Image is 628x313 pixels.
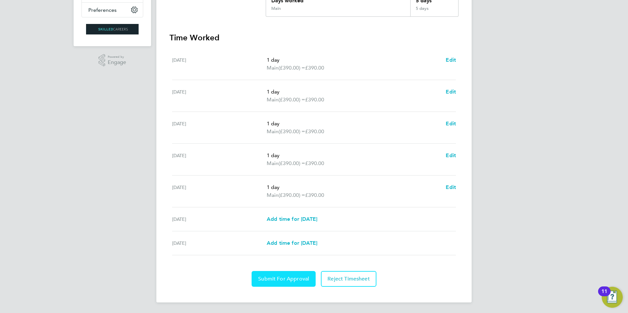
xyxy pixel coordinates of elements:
[446,89,456,95] span: Edit
[172,56,267,72] div: [DATE]
[305,160,324,166] span: £390.00
[267,239,317,247] a: Add time for [DATE]
[446,183,456,191] a: Edit
[305,65,324,71] span: £390.00
[602,287,623,308] button: Open Resource Center, 11 new notifications
[172,183,267,199] div: [DATE]
[305,96,324,103] span: £390.00
[279,160,305,166] span: (£390.00) =
[327,276,370,282] span: Reject Timesheet
[172,215,267,223] div: [DATE]
[252,271,316,287] button: Submit For Approval
[267,56,440,64] p: 1 day
[279,96,305,103] span: (£390.00) =
[81,24,143,34] a: Go to home page
[267,159,279,167] span: Main
[88,7,117,13] span: Preferences
[321,271,376,287] button: Reject Timesheet
[267,240,317,246] span: Add time for [DATE]
[446,120,456,128] a: Edit
[267,152,440,159] p: 1 day
[82,3,143,17] button: Preferences
[279,128,305,135] span: (£390.00) =
[446,56,456,64] a: Edit
[267,128,279,136] span: Main
[267,216,317,222] span: Add time for [DATE]
[305,128,324,135] span: £390.00
[169,32,459,43] h3: Time Worked
[267,191,279,199] span: Main
[446,184,456,190] span: Edit
[446,57,456,63] span: Edit
[108,54,126,60] span: Powered by
[267,96,279,104] span: Main
[267,64,279,72] span: Main
[410,6,458,16] div: 5 days
[108,60,126,65] span: Engage
[267,215,317,223] a: Add time for [DATE]
[305,192,324,198] span: £390.00
[172,239,267,247] div: [DATE]
[172,152,267,167] div: [DATE]
[446,88,456,96] a: Edit
[258,276,309,282] span: Submit For Approval
[446,152,456,158] span: Edit
[446,120,456,127] span: Edit
[172,88,267,104] div: [DATE]
[279,192,305,198] span: (£390.00) =
[86,24,139,34] img: skilledcareers-logo-retina.png
[601,291,607,300] div: 11
[267,88,440,96] p: 1 day
[267,183,440,191] p: 1 day
[279,65,305,71] span: (£390.00) =
[446,152,456,159] a: Edit
[267,120,440,128] p: 1 day
[271,6,281,11] div: Main
[172,120,267,136] div: [DATE]
[99,54,126,67] a: Powered byEngage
